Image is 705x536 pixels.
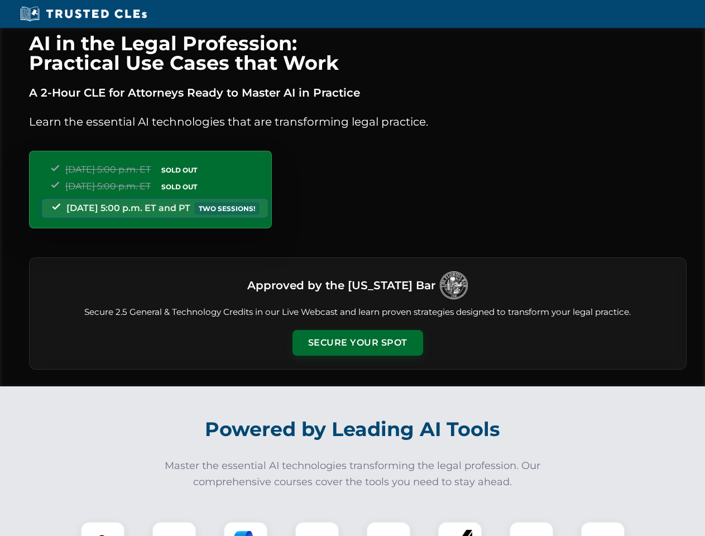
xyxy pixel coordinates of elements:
p: Secure 2.5 General & Technology Credits in our Live Webcast and learn proven strategies designed ... [43,306,673,319]
span: SOLD OUT [157,164,201,176]
span: SOLD OUT [157,181,201,193]
span: [DATE] 5:00 p.m. ET [65,164,151,175]
h3: Approved by the [US_STATE] Bar [247,275,435,295]
button: Secure Your Spot [292,330,423,356]
h2: Powered by Leading AI Tools [44,410,662,449]
p: Learn the essential AI technologies that are transforming legal practice. [29,113,687,131]
p: Master the essential AI technologies transforming the legal profession. Our comprehensive courses... [157,458,548,490]
span: [DATE] 5:00 p.m. ET [65,181,151,192]
p: A 2-Hour CLE for Attorneys Ready to Master AI in Practice [29,84,687,102]
img: Logo [440,271,468,299]
img: Trusted CLEs [17,6,150,22]
h1: AI in the Legal Profession: Practical Use Cases that Work [29,33,687,73]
